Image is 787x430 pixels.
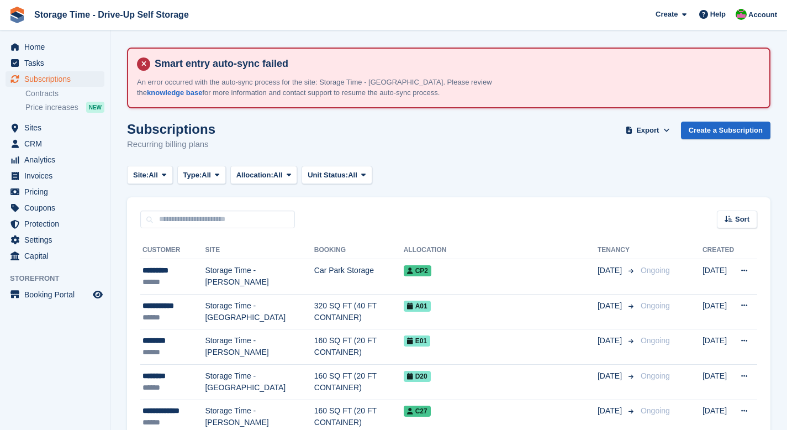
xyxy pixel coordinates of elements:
span: [DATE] [598,265,624,276]
span: Ongoing [641,301,670,310]
th: Customer [140,242,205,259]
p: Recurring billing plans [127,138,215,151]
span: Price increases [25,102,78,113]
span: CP2 [404,265,431,276]
span: Ongoing [641,371,670,380]
td: Storage Time - [GEOGRAPHIC_DATA] [205,364,314,400]
button: Type: All [177,166,226,184]
button: Unit Status: All [302,166,372,184]
span: Tasks [24,55,91,71]
a: menu [6,39,104,55]
span: Unit Status: [308,170,348,181]
span: Storefront [10,273,110,284]
span: Ongoing [641,336,670,345]
td: 160 SQ FT (20 FT CONTAINER) [314,364,404,400]
span: Coupons [24,200,91,216]
span: Booking Portal [24,287,91,302]
a: menu [6,152,104,167]
th: Site [205,242,314,259]
span: [DATE] [598,335,624,347]
span: Site: [133,170,149,181]
a: menu [6,136,104,151]
a: menu [6,216,104,232]
td: Car Park Storage [314,259,404,295]
td: [DATE] [703,259,734,295]
span: All [273,170,283,181]
span: D20 [404,371,431,382]
span: [DATE] [598,405,624,417]
td: [DATE] [703,364,734,400]
span: Protection [24,216,91,232]
span: Invoices [24,168,91,183]
span: Ongoing [641,406,670,415]
h1: Subscriptions [127,122,215,137]
span: Create [656,9,678,20]
a: Price increases NEW [25,101,104,113]
p: An error occurred with the auto-sync process for the site: Storage Time - [GEOGRAPHIC_DATA]. Plea... [137,77,524,98]
a: Contracts [25,88,104,99]
span: All [202,170,211,181]
span: CRM [24,136,91,151]
span: Sort [735,214,749,225]
span: Type: [183,170,202,181]
span: Analytics [24,152,91,167]
span: Account [748,9,777,20]
th: Booking [314,242,404,259]
a: menu [6,232,104,248]
a: menu [6,200,104,216]
button: Allocation: All [230,166,298,184]
span: All [149,170,158,181]
a: Preview store [91,288,104,301]
button: Site: All [127,166,173,184]
a: menu [6,184,104,200]
a: menu [6,168,104,183]
td: 320 SQ FT (40 FT CONTAINER) [314,294,404,329]
span: [DATE] [598,370,624,382]
span: [DATE] [598,300,624,312]
span: Help [710,9,726,20]
th: Created [703,242,734,259]
a: Create a Subscription [681,122,770,140]
span: Pricing [24,184,91,200]
a: menu [6,55,104,71]
span: Capital [24,248,91,264]
td: Storage Time - [PERSON_NAME] [205,259,314,295]
h4: Smart entry auto-sync failed [150,57,760,70]
a: menu [6,71,104,87]
td: [DATE] [703,294,734,329]
a: knowledge base [147,88,202,97]
th: Allocation [404,242,598,259]
span: C27 [404,406,431,417]
img: Saeed [736,9,747,20]
span: Sites [24,120,91,135]
th: Tenancy [598,242,636,259]
td: [DATE] [703,329,734,365]
span: Allocation: [236,170,273,181]
div: NEW [86,102,104,113]
span: A01 [404,301,431,312]
td: Storage Time - [PERSON_NAME] [205,329,314,365]
a: Storage Time - Drive-Up Self Storage [30,6,193,24]
a: menu [6,248,104,264]
span: Home [24,39,91,55]
td: 160 SQ FT (20 FT CONTAINER) [314,329,404,365]
button: Export [624,122,672,140]
span: Settings [24,232,91,248]
span: Export [636,125,659,136]
span: Subscriptions [24,71,91,87]
td: Storage Time - [GEOGRAPHIC_DATA] [205,294,314,329]
a: menu [6,287,104,302]
a: menu [6,120,104,135]
span: E01 [404,335,430,347]
img: stora-icon-8386f47178a22dfd0bd8f6a31ec36ba5ce8667c1dd55bd0f319d3a0aa187defe.svg [9,7,25,23]
span: Ongoing [641,266,670,275]
span: All [348,170,357,181]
